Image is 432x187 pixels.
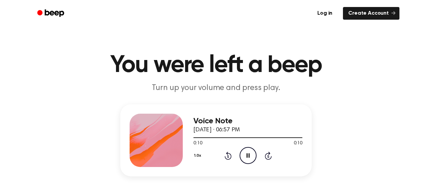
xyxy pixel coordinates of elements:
[193,117,302,126] h3: Voice Note
[193,127,240,133] span: [DATE] · 06:57 PM
[88,83,344,94] p: Turn up your volume and press play.
[193,140,202,147] span: 0:10
[294,140,302,147] span: 0:10
[311,6,339,21] a: Log in
[193,150,203,161] button: 1.0x
[343,7,399,20] a: Create Account
[46,53,386,77] h1: You were left a beep
[33,7,70,20] a: Beep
